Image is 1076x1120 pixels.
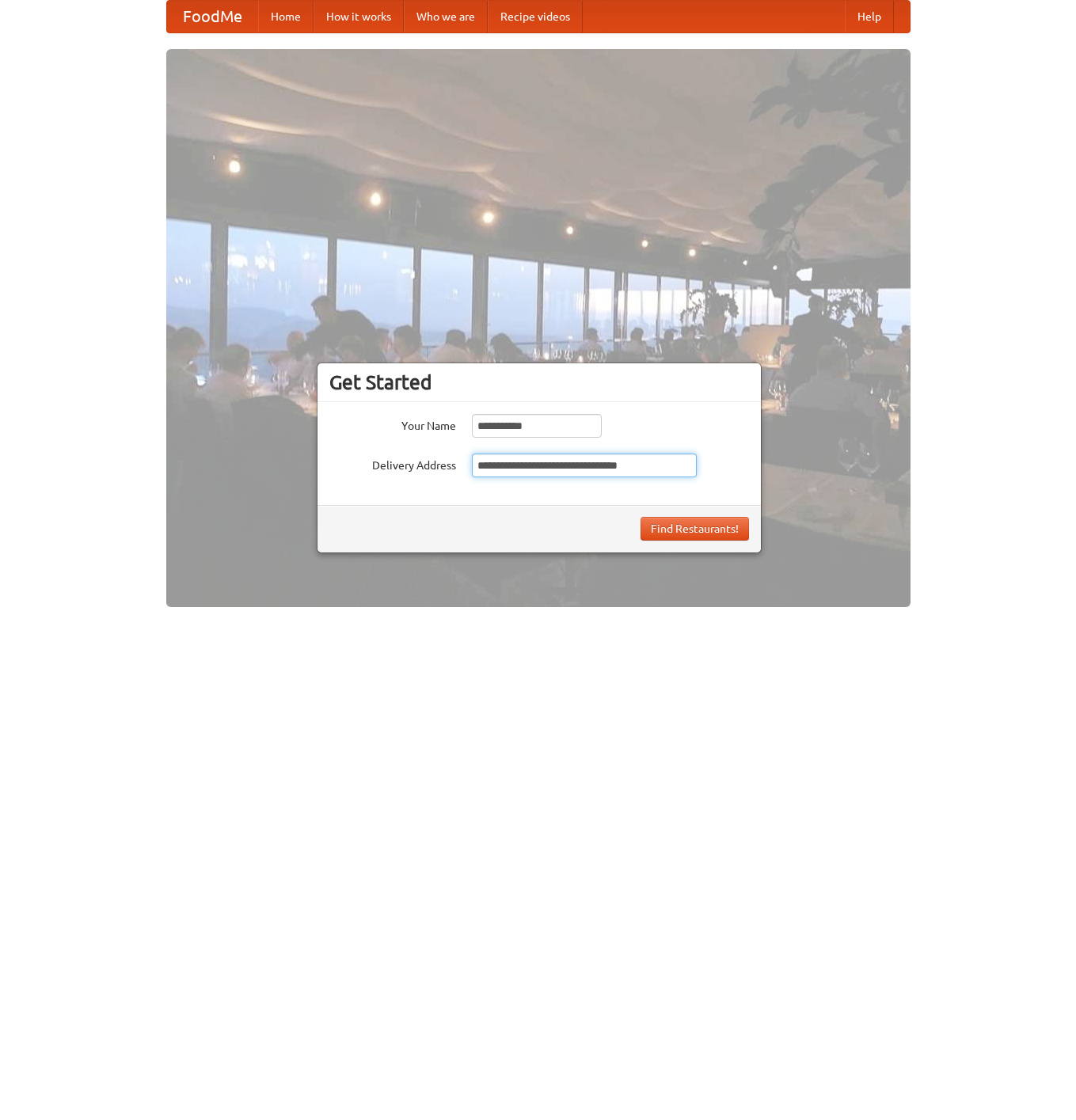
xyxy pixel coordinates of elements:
h3: Get Started [329,370,749,394]
a: Who we are [404,1,488,32]
label: Delivery Address [329,454,456,473]
a: FoodMe [167,1,258,32]
a: How it works [314,1,404,32]
a: Home [258,1,314,32]
button: Find Restaurants! [641,517,749,541]
a: Help [845,1,894,32]
a: Recipe videos [488,1,583,32]
label: Your Name [329,414,456,434]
